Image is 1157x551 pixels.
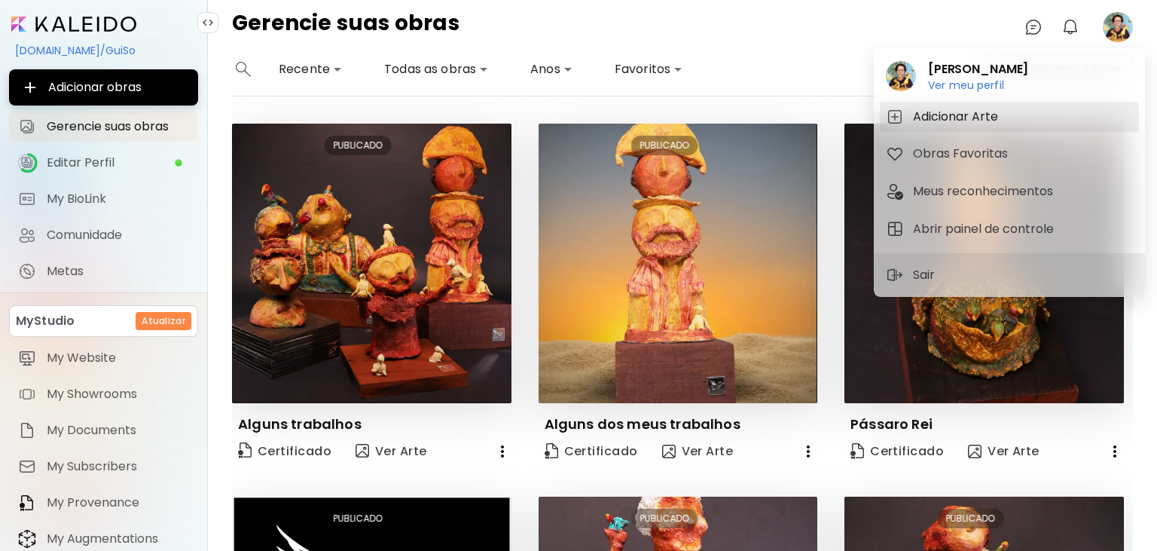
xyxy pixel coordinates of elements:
[880,139,1139,169] button: tabObras Favoritas
[886,108,904,126] img: tab
[886,220,904,238] img: tab
[913,145,1012,163] h5: Obras Favoritas
[880,102,1139,132] button: tabAdicionar Arte
[880,176,1139,207] button: tabMeus reconhecimentos
[886,266,904,284] img: sign-out
[913,220,1058,238] h5: Abrir painel de controle
[928,78,1028,92] h6: Ver meu perfil
[880,260,946,290] button: sign-outSair
[886,145,904,163] img: tab
[928,60,1028,78] h2: [PERSON_NAME]
[913,108,1003,126] h5: Adicionar Arte
[886,182,904,201] img: tab
[880,214,1139,244] button: tabAbrir painel de controle
[913,182,1058,201] h5: Meus reconhecimentos
[913,266,940,284] p: Sair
